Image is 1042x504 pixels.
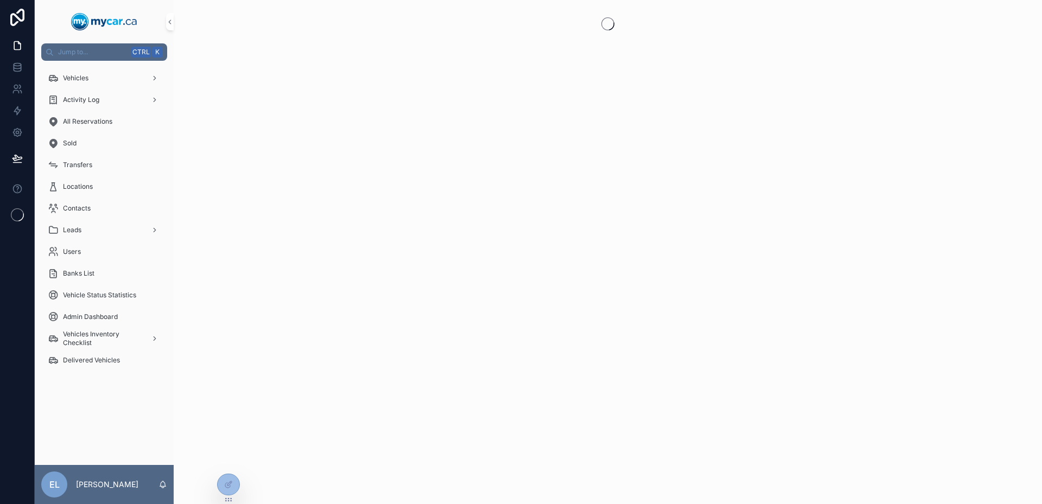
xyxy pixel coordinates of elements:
[41,285,167,305] a: Vehicle Status Statistics
[63,117,112,126] span: All Reservations
[41,329,167,348] a: Vehicles Inventory Checklist
[41,307,167,327] a: Admin Dashboard
[63,291,136,299] span: Vehicle Status Statistics
[63,269,94,278] span: Banks List
[41,199,167,218] a: Contacts
[63,312,118,321] span: Admin Dashboard
[41,90,167,110] a: Activity Log
[41,350,167,370] a: Delivered Vehicles
[63,95,99,104] span: Activity Log
[63,330,142,347] span: Vehicles Inventory Checklist
[41,242,167,261] a: Users
[63,247,81,256] span: Users
[63,356,120,365] span: Delivered Vehicles
[131,47,151,58] span: Ctrl
[153,48,162,56] span: K
[41,68,167,88] a: Vehicles
[63,139,77,148] span: Sold
[41,177,167,196] a: Locations
[41,264,167,283] a: Banks List
[41,43,167,61] button: Jump to...CtrlK
[63,226,81,234] span: Leads
[41,220,167,240] a: Leads
[63,161,92,169] span: Transfers
[63,204,91,213] span: Contacts
[58,48,127,56] span: Jump to...
[63,74,88,82] span: Vehicles
[41,133,167,153] a: Sold
[41,155,167,175] a: Transfers
[35,61,174,384] div: scrollable content
[71,13,137,30] img: App logo
[63,182,93,191] span: Locations
[76,479,138,490] p: [PERSON_NAME]
[49,478,60,491] span: EL
[41,112,167,131] a: All Reservations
